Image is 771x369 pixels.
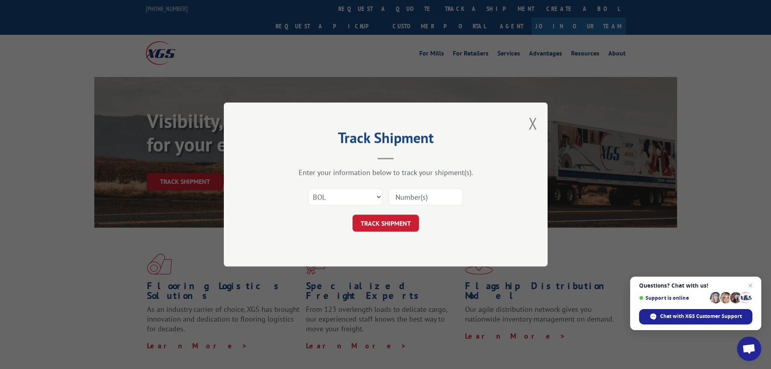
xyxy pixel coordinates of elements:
button: Close modal [529,113,537,134]
div: Open chat [737,337,761,361]
div: Enter your information below to track your shipment(s). [264,168,507,177]
span: Close chat [746,281,755,290]
button: TRACK SHIPMENT [353,215,419,232]
div: Chat with XGS Customer Support [639,309,752,324]
span: Questions? Chat with us! [639,282,752,289]
span: Support is online [639,295,707,301]
span: Chat with XGS Customer Support [660,313,742,320]
h2: Track Shipment [264,132,507,147]
input: Number(s) [389,188,463,205]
